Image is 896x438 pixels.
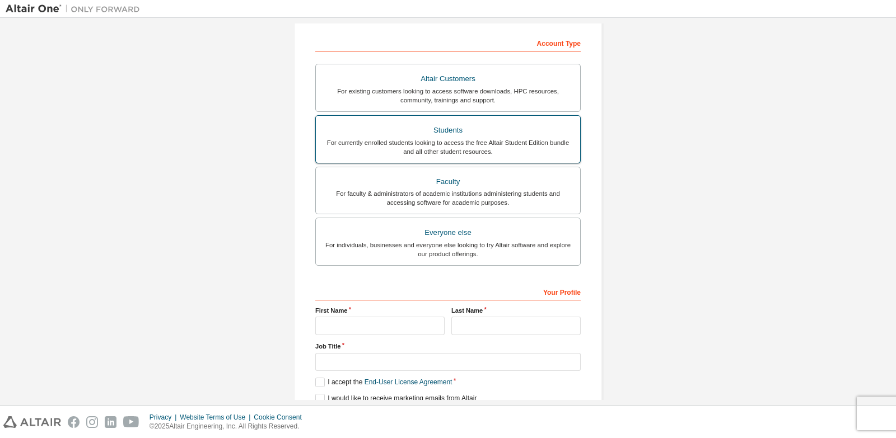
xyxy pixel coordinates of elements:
[68,416,80,428] img: facebook.svg
[123,416,139,428] img: youtube.svg
[365,378,452,386] a: End-User License Agreement
[315,282,581,300] div: Your Profile
[86,416,98,428] img: instagram.svg
[323,87,573,105] div: For existing customers looking to access software downloads, HPC resources, community, trainings ...
[323,174,573,190] div: Faculty
[451,306,581,315] label: Last Name
[254,413,308,422] div: Cookie Consent
[323,71,573,87] div: Altair Customers
[315,34,581,51] div: Account Type
[3,416,61,428] img: altair_logo.svg
[323,225,573,241] div: Everyone else
[323,241,573,258] div: For individuals, businesses and everyone else looking to try Altair software and explore our prod...
[315,378,452,387] label: I accept the
[150,422,309,431] p: © 2025 Altair Engineering, Inc. All Rights Reserved.
[315,306,445,315] label: First Name
[315,342,581,351] label: Job Title
[105,416,116,428] img: linkedin.svg
[150,413,180,422] div: Privacy
[323,123,573,138] div: Students
[6,3,146,15] img: Altair One
[180,413,254,422] div: Website Terms of Use
[315,394,477,403] label: I would like to receive marketing emails from Altair
[323,189,573,207] div: For faculty & administrators of academic institutions administering students and accessing softwa...
[323,138,573,156] div: For currently enrolled students looking to access the free Altair Student Edition bundle and all ...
